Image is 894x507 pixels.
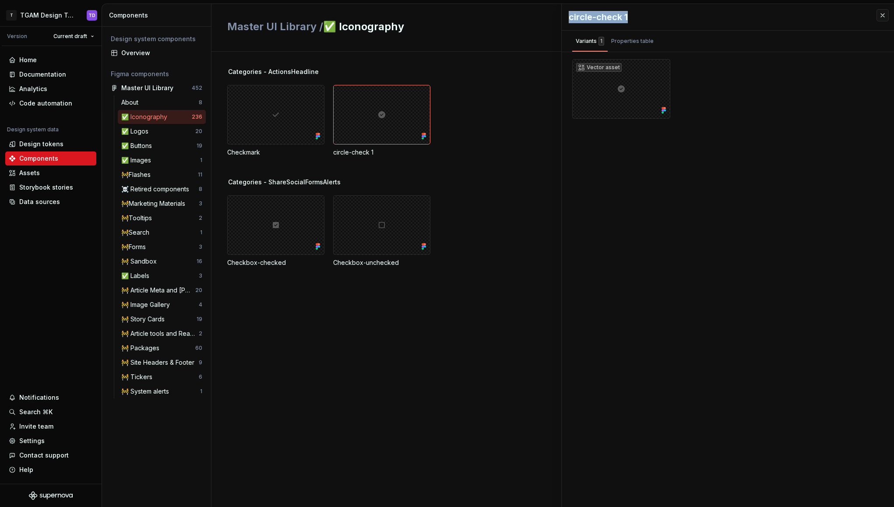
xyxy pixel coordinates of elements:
[118,139,206,153] a: ✅ Buttons19
[576,63,622,72] div: Vector asset
[118,298,206,312] a: 🚧 Image Gallery4
[109,11,208,20] div: Components
[121,257,160,266] div: 🚧 Sandbox
[118,254,206,268] a: 🚧 Sandbox16
[199,330,202,337] div: 2
[118,153,206,167] a: ✅ Images1
[121,156,155,165] div: ✅ Images
[19,183,73,192] div: Storybook stories
[333,258,430,267] div: Checkbox-unchecked
[576,37,604,46] div: Variants
[53,33,87,40] span: Current draft
[192,113,202,120] div: 236
[228,178,341,187] span: Categories - ShareSocialFormsAlerts
[200,229,202,236] div: 1
[7,126,59,133] div: Design system data
[199,200,202,207] div: 3
[333,195,430,267] div: Checkbox-unchecked
[7,33,27,40] div: Version
[228,67,319,76] span: Categories - ActionsHeadline
[121,214,155,222] div: 🚧Tooltips
[118,211,206,225] a: 🚧Tooltips2
[227,20,323,33] span: Master UI Library /
[118,327,206,341] a: 🚧 Article tools and Read time2
[199,243,202,250] div: 3
[5,67,96,81] a: Documentation
[5,391,96,405] button: Notifications
[118,182,206,196] a: ☠️ Retired components8
[199,186,202,193] div: 8
[19,99,72,108] div: Code automation
[118,341,206,355] a: 🚧 Packages60
[121,141,155,150] div: ✅ Buttons
[2,6,100,25] button: TTGAM Design TokensTD
[197,142,202,149] div: 19
[118,168,206,182] a: 🚧Flashes11
[5,434,96,448] a: Settings
[118,269,206,283] a: ✅ Labels3
[118,197,206,211] a: 🚧Marketing Materials3
[121,98,142,107] div: About
[118,124,206,138] a: ✅ Logos20
[118,240,206,254] a: 🚧Forms3
[5,448,96,462] button: Contact support
[200,388,202,395] div: 1
[121,84,173,92] div: Master UI Library
[118,225,206,239] a: 🚧Search1
[19,465,33,474] div: Help
[198,171,202,178] div: 11
[20,11,76,20] div: TGAM Design Tokens
[199,359,202,366] div: 9
[227,258,324,267] div: Checkbox-checked
[88,12,95,19] div: TD
[118,110,206,124] a: ✅ Iconography236
[49,30,98,42] button: Current draft
[197,258,202,265] div: 16
[19,197,60,206] div: Data sources
[121,228,153,237] div: 🚧Search
[5,419,96,433] a: Invite team
[598,37,604,46] div: 1
[121,49,202,57] div: Overview
[5,166,96,180] a: Assets
[199,301,202,308] div: 4
[5,180,96,194] a: Storybook stories
[118,356,206,370] a: 🚧 Site Headers & Footer9
[121,300,173,309] div: 🚧 Image Gallery
[118,95,206,109] a: About8
[227,85,324,157] div: Checkmark
[121,373,156,381] div: 🚧 Tickers
[19,56,37,64] div: Home
[19,451,69,460] div: Contact support
[19,437,45,445] div: Settings
[5,96,96,110] a: Code automation
[5,151,96,165] a: Components
[611,37,654,46] div: Properties table
[121,271,153,280] div: ✅ Labels
[29,491,73,500] svg: Supernova Logo
[19,84,47,93] div: Analytics
[569,11,868,23] div: circle-check 1
[199,99,202,106] div: 8
[195,287,202,294] div: 20
[5,53,96,67] a: Home
[199,215,202,222] div: 2
[121,358,198,367] div: 🚧 Site Headers & Footer
[121,344,163,352] div: 🚧 Packages
[19,154,58,163] div: Components
[192,84,202,92] div: 452
[195,345,202,352] div: 60
[200,157,202,164] div: 1
[5,195,96,209] a: Data sources
[5,82,96,96] a: Analytics
[199,373,202,380] div: 6
[5,463,96,477] button: Help
[121,329,199,338] div: 🚧 Article tools and Read time
[5,405,96,419] button: Search ⌘K
[118,312,206,326] a: 🚧 Story Cards19
[199,272,202,279] div: 3
[19,70,66,79] div: Documentation
[111,35,202,43] div: Design system components
[333,148,430,157] div: circle-check 1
